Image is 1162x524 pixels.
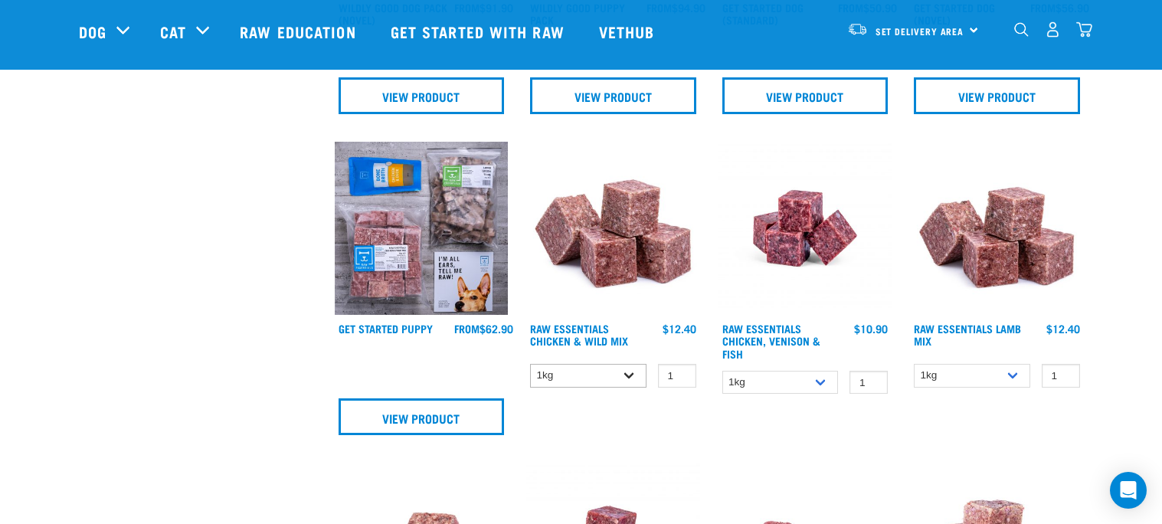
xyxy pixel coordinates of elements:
img: Chicken Venison mix 1655 [718,142,892,316]
div: $12.40 [663,323,696,335]
img: home-icon-1@2x.png [1014,22,1029,37]
a: Raw Education [224,1,375,62]
a: Cat [160,20,186,43]
input: 1 [1042,364,1080,388]
a: Raw Essentials Lamb Mix [914,326,1021,343]
a: View Product [339,398,505,435]
span: Set Delivery Area [876,28,964,34]
a: Vethub [584,1,674,62]
img: Pile Of Cubed Chicken Wild Meat Mix [526,142,700,316]
span: FROM [454,326,480,331]
img: van-moving.png [847,22,868,36]
div: $12.40 [1046,323,1080,335]
img: home-icon@2x.png [1076,21,1092,38]
input: 1 [849,371,888,395]
a: View Product [914,77,1080,114]
a: Raw Essentials Chicken & Wild Mix [530,326,628,343]
img: NPS Puppy Update [335,142,509,316]
a: View Product [339,77,505,114]
a: Raw Essentials Chicken, Venison & Fish [722,326,820,355]
a: View Product [722,77,889,114]
div: $10.90 [854,323,888,335]
div: Open Intercom Messenger [1110,472,1147,509]
div: $62.90 [454,323,513,335]
img: user.png [1045,21,1061,38]
a: Dog [79,20,106,43]
a: Get started with Raw [375,1,584,62]
a: Get Started Puppy [339,326,433,331]
input: 1 [658,364,696,388]
img: ?1041 RE Lamb Mix 01 [910,142,1084,316]
a: View Product [530,77,696,114]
